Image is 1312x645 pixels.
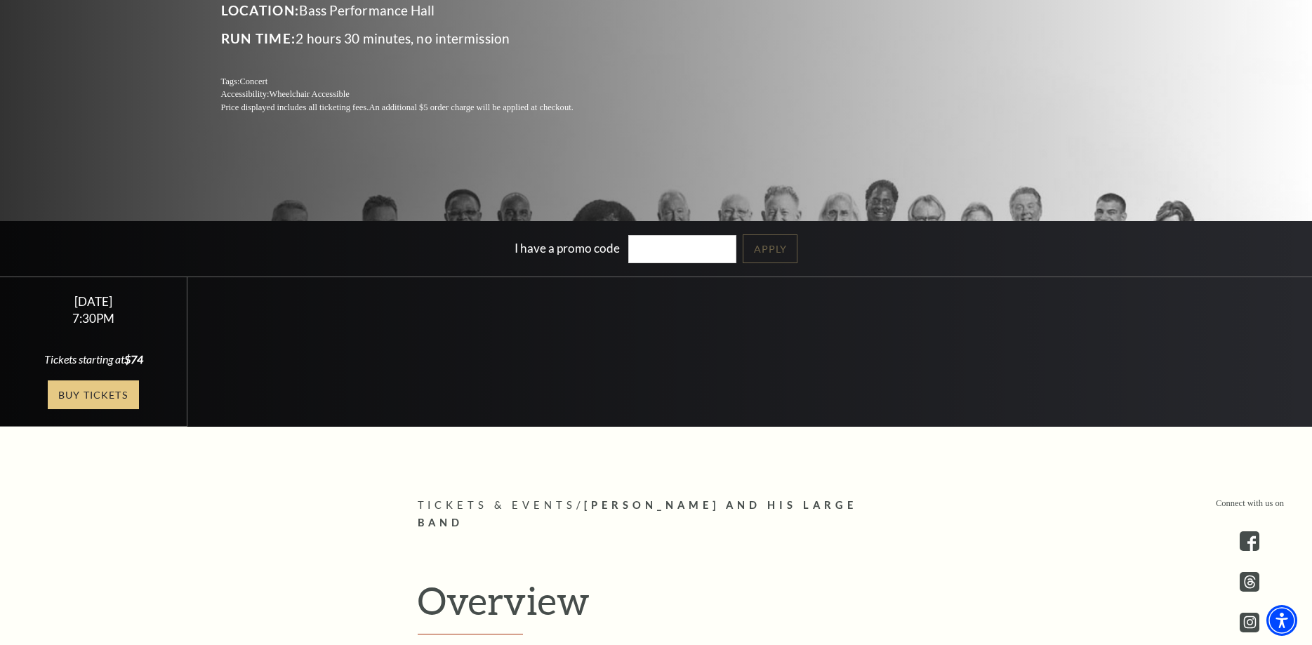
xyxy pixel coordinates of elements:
span: Concert [239,77,267,86]
div: Accessibility Menu [1266,605,1297,636]
span: Wheelchair Accessible [269,89,349,99]
div: Tickets starting at [17,352,171,367]
a: Buy Tickets [48,380,139,409]
div: [DATE] [17,294,171,309]
label: I have a promo code [515,240,620,255]
p: Tags: [221,75,607,88]
p: 2 hours 30 minutes, no intermission [221,27,607,50]
h2: Overview [418,578,895,635]
span: Location: [221,2,300,18]
div: 7:30PM [17,312,171,324]
span: $74 [124,352,143,366]
span: Run Time: [221,30,296,46]
p: / [418,497,895,532]
span: Tickets & Events [418,499,577,511]
span: An additional $5 order charge will be applied at checkout. [369,102,573,112]
span: [PERSON_NAME] and his Large Band [418,499,858,528]
p: Price displayed includes all ticketing fees. [221,101,607,114]
p: Accessibility: [221,88,607,101]
p: Connect with us on [1216,497,1284,510]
